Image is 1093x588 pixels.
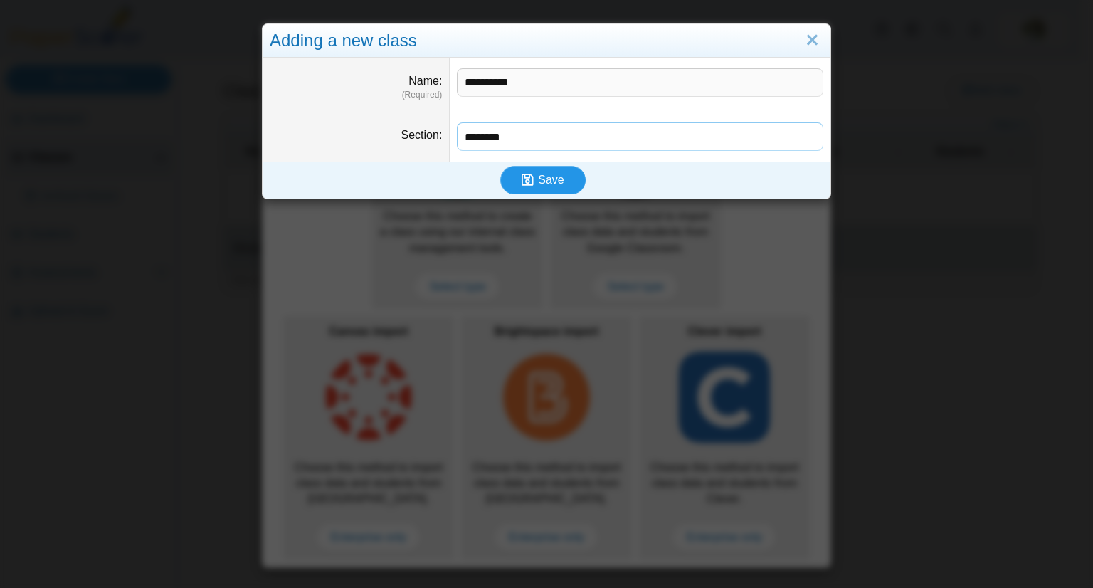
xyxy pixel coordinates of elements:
label: Name [408,75,442,87]
a: Close [801,28,823,53]
span: Save [538,174,564,186]
button: Save [500,166,586,194]
dfn: (Required) [270,89,442,101]
label: Section [401,129,443,141]
div: Adding a new class [263,24,830,58]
